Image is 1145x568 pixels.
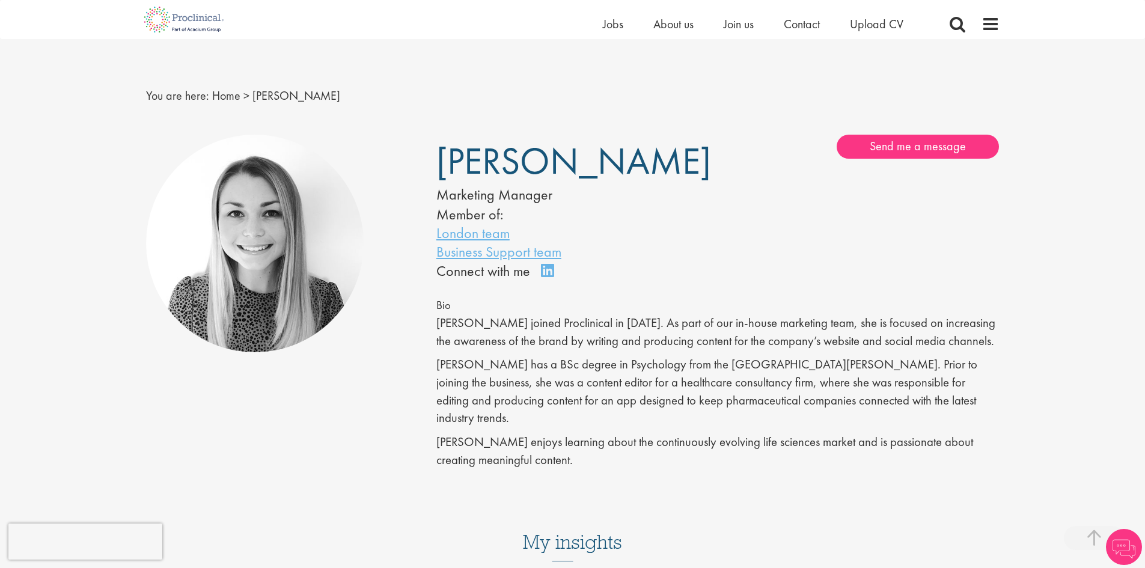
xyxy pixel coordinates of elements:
[653,16,694,32] a: About us
[436,185,682,205] div: Marketing Manager
[252,88,340,103] span: [PERSON_NAME]
[850,16,903,32] a: Upload CV
[212,88,240,103] a: breadcrumb link
[603,16,623,32] a: Jobs
[8,524,162,560] iframe: reCAPTCHA
[436,298,451,313] span: Bio
[724,16,754,32] a: Join us
[243,88,249,103] span: >
[436,433,1000,469] p: [PERSON_NAME] enjoys learning about the continuously evolving life sciences market and is passion...
[837,135,999,159] a: Send me a message
[436,356,1000,427] p: [PERSON_NAME] has a BSc degree in Psychology from the [GEOGRAPHIC_DATA][PERSON_NAME]. Prior to jo...
[436,137,711,185] span: [PERSON_NAME]
[436,205,503,224] label: Member of:
[784,16,820,32] a: Contact
[436,224,510,242] a: London team
[146,135,364,353] img: Hannah Burke
[146,88,209,103] span: You are here:
[436,242,561,261] a: Business Support team
[1106,529,1142,565] img: Chatbot
[436,314,1000,350] p: [PERSON_NAME] joined Proclinical in [DATE]. As part of our in-house marketing team, she is focuse...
